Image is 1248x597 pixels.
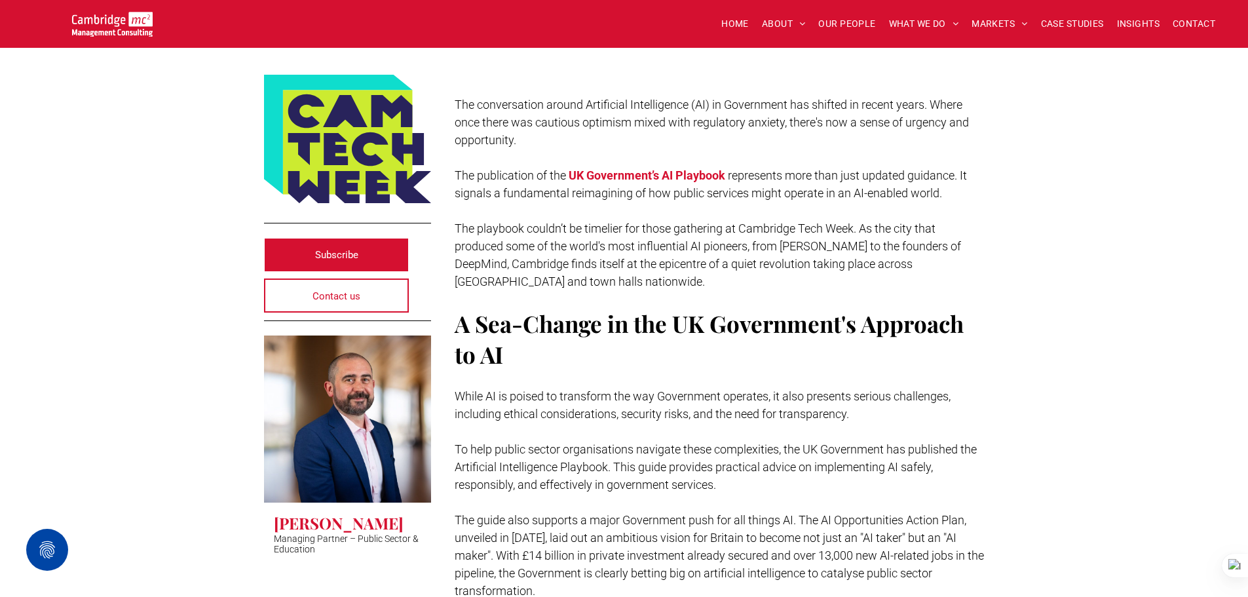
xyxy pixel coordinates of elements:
a: WHAT WE DO [882,14,966,34]
a: INSIGHTS [1110,14,1166,34]
p: Managing Partner – Public Sector & Education [274,533,421,554]
span: A Sea-Change in the UK Government's Approach to AI [455,308,964,370]
span: Subscribe [315,239,358,271]
span: The playbook couldn’t be timelier for those gathering at Cambridge Tech Week. As the city that pr... [455,221,961,288]
a: Subscribe [264,238,409,272]
a: MARKETS [965,14,1034,34]
span: Contact us [312,280,360,313]
img: Go to Homepage [72,12,153,37]
a: Your Business Transformed | Cambridge Management Consulting [72,14,153,28]
h3: [PERSON_NAME] [274,512,404,533]
a: Contact us [264,279,409,313]
span: The publication of the [455,168,566,182]
a: CASE STUDIES [1034,14,1110,34]
a: HOME [715,14,755,34]
span: To help public sector organisations navigate these complexities, the UK Government has published ... [455,442,977,491]
a: Craig Cheney [264,336,431,503]
img: Logo featuring the words CAM TECH WEEK in bold, dark blue letters on a yellow-green background, w... [264,75,431,203]
a: UK Government’s AI Playbook [569,168,725,182]
a: CONTACT [1166,14,1222,34]
span: The conversation around Artificial Intelligence (AI) in Government has shifted in recent years. W... [455,98,969,147]
a: OUR PEOPLE [812,14,882,34]
span: While AI is poised to transform the way Government operates, it also presents serious challenges,... [455,389,951,421]
a: ABOUT [755,14,812,34]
